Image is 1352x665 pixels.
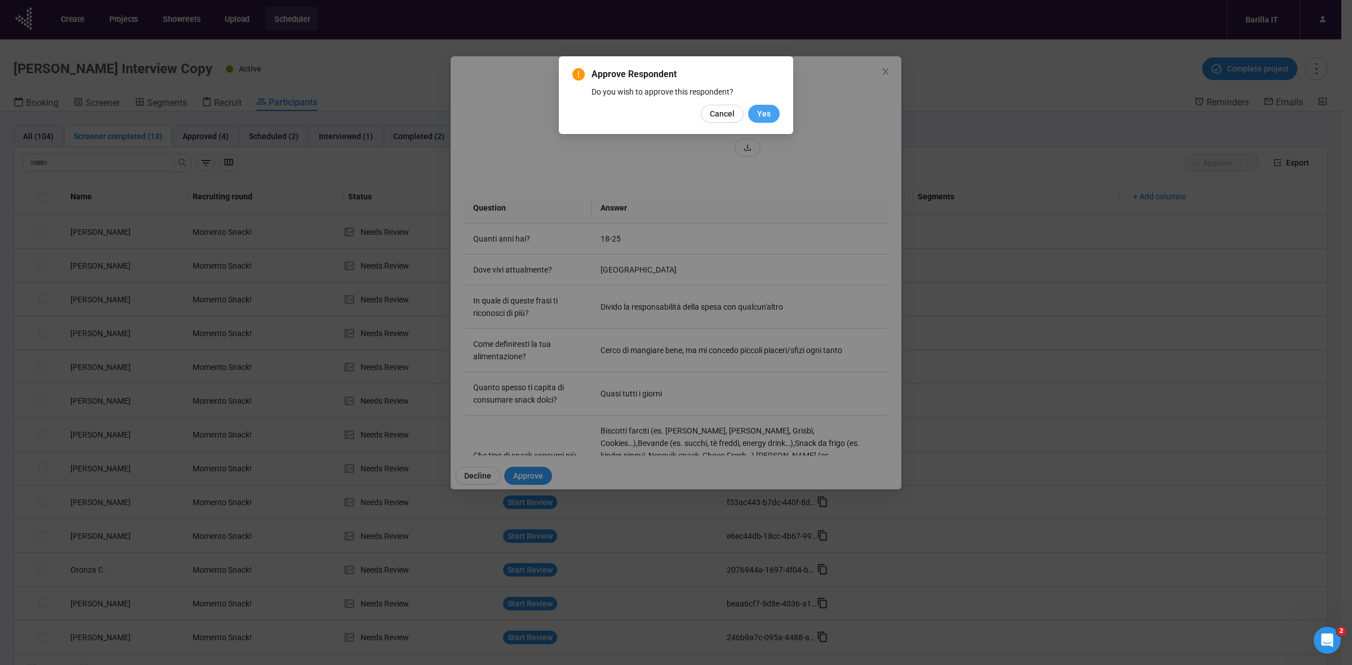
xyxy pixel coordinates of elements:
button: Cancel [701,105,744,123]
div: Do you wish to approve this respondent? [591,86,780,98]
span: 2 [1337,627,1346,636]
span: Approve Respondent [591,68,780,81]
span: Cancel [710,108,735,120]
span: exclamation-circle [572,68,585,81]
button: Yes [748,105,780,123]
iframe: Intercom live chat [1314,627,1341,654]
span: Yes [757,108,771,120]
